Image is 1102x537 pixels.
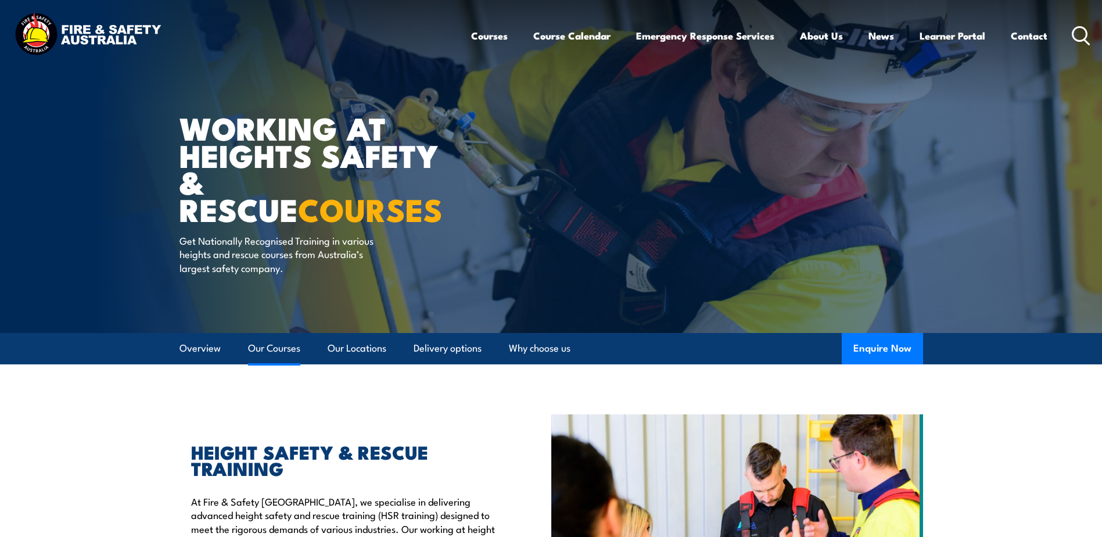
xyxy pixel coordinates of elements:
strong: COURSES [298,184,443,232]
button: Enquire Now [842,333,923,364]
p: Get Nationally Recognised Training in various heights and rescue courses from Australia’s largest... [180,234,392,274]
a: News [868,20,894,51]
h1: WORKING AT HEIGHTS SAFETY & RESCUE [180,114,466,223]
a: Our Locations [328,333,386,364]
a: Emergency Response Services [636,20,774,51]
a: About Us [800,20,843,51]
a: Why choose us [509,333,570,364]
a: Overview [180,333,221,364]
a: Course Calendar [533,20,611,51]
a: Our Courses [248,333,300,364]
a: Learner Portal [920,20,985,51]
a: Courses [471,20,508,51]
h2: HEIGHT SAFETY & RESCUE TRAINING [191,443,498,476]
a: Delivery options [414,333,482,364]
a: Contact [1011,20,1047,51]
